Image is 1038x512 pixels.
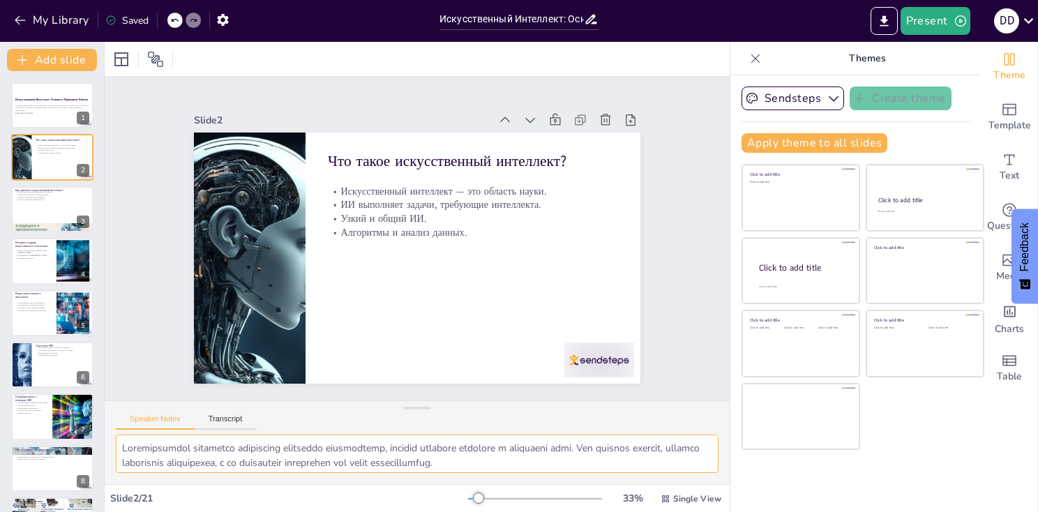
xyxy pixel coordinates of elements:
[439,9,584,29] input: Insert title
[15,405,48,407] p: Синтез изображений.
[110,48,133,70] div: Layout
[994,8,1019,33] div: d d
[1018,223,1031,271] span: Feedback
[15,502,89,505] p: Композирование музыки с помощью ИИ.
[11,82,93,128] div: 1
[77,216,89,228] div: 3
[77,112,89,124] div: 1
[901,7,970,35] button: Present
[987,218,1032,234] span: Questions
[1000,168,1019,183] span: Text
[11,446,93,492] div: 8
[36,151,89,154] p: Алгоритмы и анализ данных.
[7,49,97,71] button: Add slide
[15,104,89,112] p: В данной презентации мы рассмотрим, что такое искусственный интеллект, как он работает, историю е...
[77,371,89,384] div: 6
[997,369,1022,384] span: Table
[36,344,89,348] p: Текстовые ИИ
[15,241,52,248] p: История создания искусственного интеллекта
[36,146,89,149] p: ИИ выполняет задачи, требующие интеллекта.
[15,196,89,199] p: Процесс обучения и тестирования.
[988,118,1031,133] span: Template
[673,493,721,504] span: Single View
[15,257,52,259] p: Периоды "зимы ИИ".
[750,181,850,184] div: Click to add text
[15,98,88,101] strong: Искусственный Интеллект: Основы и Принципы Работы
[15,309,52,312] p: Системы для создания презентаций.
[15,451,89,453] p: Автоматический подбор шаблонов.
[742,133,887,153] button: Apply theme to all slides
[11,238,93,284] div: 4
[199,241,481,350] p: Что такое искусственный интеллект?
[742,86,844,110] button: Sendsteps
[15,303,52,306] p: Применение в различных сферах.
[15,395,48,402] p: Генерация видео с помощью ИИ
[750,317,850,323] div: Click to add title
[77,423,89,436] div: 7
[36,352,89,354] p: Применение в чат-ботах.
[850,86,952,110] button: Create theme
[10,9,95,31] button: My Library
[759,285,847,289] div: Click to add body
[995,322,1024,337] span: Charts
[36,349,89,352] p: Алгоритмы обработки естественного языка.
[11,186,93,232] div: 3
[15,112,89,114] p: Generated with [URL]
[15,453,89,455] p: Анализ содержания и оптимизация.
[77,164,89,176] div: 2
[77,319,89,332] div: 5
[981,142,1037,193] div: Add text boxes
[15,409,48,414] p: Возможности для креативных профессионалов.
[15,507,89,510] p: Инструмент для вдохновения.
[15,255,52,257] p: Конференция в [GEOGRAPHIC_DATA].
[750,172,850,177] div: Click to add title
[15,505,89,508] p: Анализ музыкальных стилей.
[213,202,494,304] p: ИИ выполняет задачи, требующие интеллекта.
[209,215,490,317] p: Искусственный интеллект — это область науки.
[11,393,93,439] div: 7
[222,176,502,278] p: Алгоритмы и анализ данных.
[767,42,968,75] p: Themes
[11,134,93,180] div: 2
[996,269,1023,284] span: Media
[15,188,89,193] p: Как работает искусственный интеллект?
[874,317,974,323] div: Click to add title
[874,326,918,330] div: Click to add text
[15,407,48,409] p: Применение в маркетинге.
[15,447,89,451] p: ИИ в создании презентаций
[36,144,89,146] p: Искусственный интеллект — это область науки.
[77,475,89,488] div: 8
[818,326,850,330] div: Click to add text
[878,196,971,204] div: Click to add title
[993,68,1025,83] span: Theme
[218,189,498,292] p: Узкий и общий ИИ.
[116,435,719,473] textarea: Loremipsumdol sitametco adipiscing elitseddo eiusmodtemp, incidid utlabore etdolore m aliquaeni a...
[616,492,649,505] div: 33 %
[928,326,972,330] div: Click to add text
[981,243,1037,293] div: Add images, graphics, shapes or video
[116,414,195,430] button: Speaker Notes
[15,252,52,255] p: [PERSON_NAME].
[15,199,89,202] p: Качество данных и эффективность.
[994,7,1019,35] button: d d
[105,14,149,27] div: Saved
[147,51,164,68] span: Position
[878,210,970,213] div: Click to add text
[759,262,848,274] div: Click to add title
[11,342,93,388] div: 6
[15,306,52,309] p: Текстовые ИИ и генераторы видео.
[15,191,89,194] p: Алгоритмы и модели машинного обучения.
[981,92,1037,142] div: Add ready made slides
[77,268,89,280] div: 4
[981,293,1037,343] div: Add charts and graphs
[871,7,898,35] button: Export to PowerPoint
[981,193,1037,243] div: Get real-time input from your audience
[195,414,257,430] button: Transcript
[15,458,89,461] p: Эффективность процесса создания.
[15,499,89,504] p: ИИ в создании музыки
[15,193,89,196] p: Обучение на больших объемах данных.
[750,326,781,330] div: Click to add text
[15,301,52,304] p: Классификация ИИ по функциям.
[36,149,89,151] p: Узкий и общий ИИ.
[1011,209,1038,303] button: Feedback - Show survey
